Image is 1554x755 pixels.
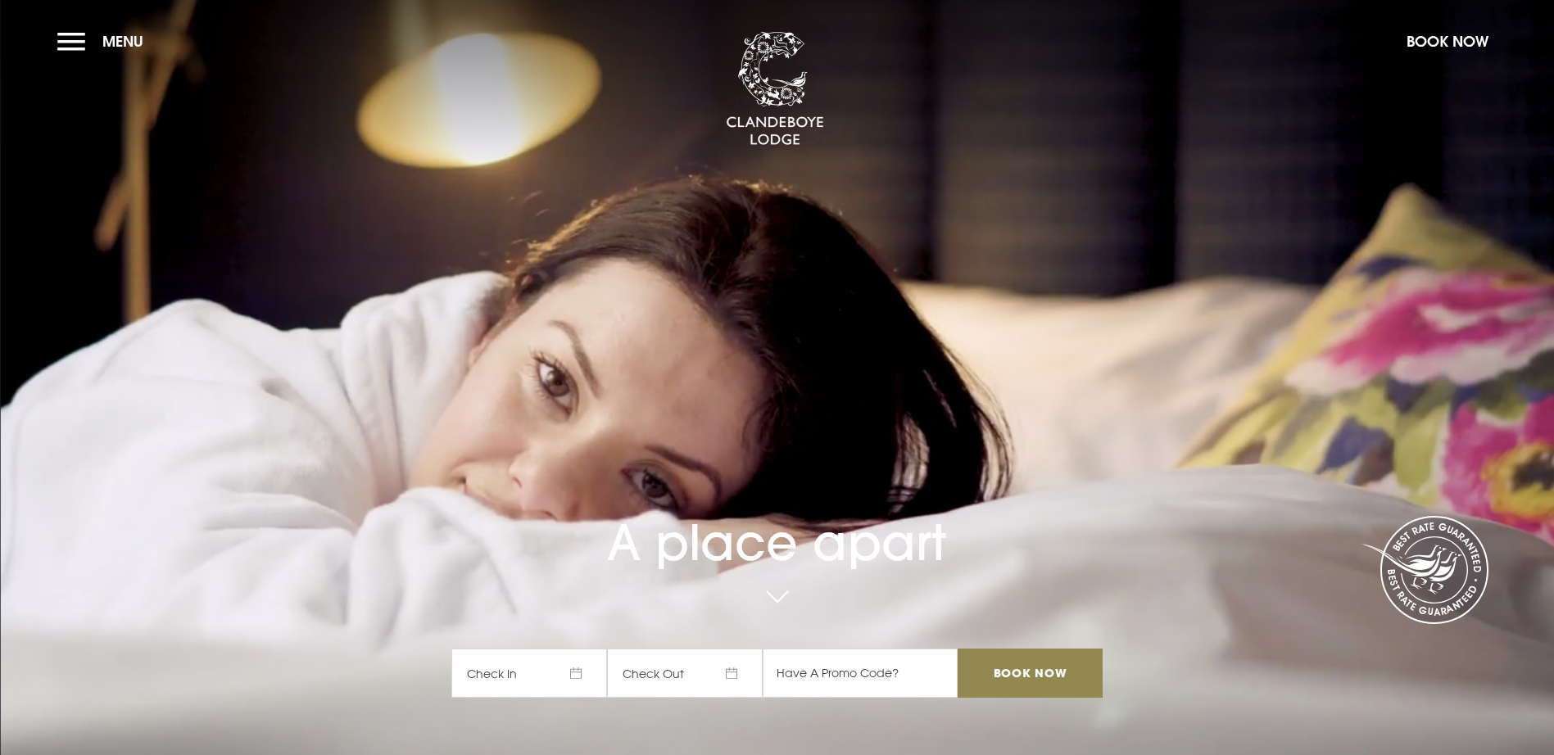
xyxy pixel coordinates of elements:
[451,649,607,698] span: Check In
[726,32,824,147] img: Clandeboye Lodge
[57,24,152,59] button: Menu
[451,468,1102,572] h1: A place apart
[607,649,763,698] span: Check Out
[958,649,1102,698] input: Book Now
[763,649,958,698] input: Have A Promo Code?
[102,32,143,51] span: Menu
[1398,24,1497,59] button: Book Now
